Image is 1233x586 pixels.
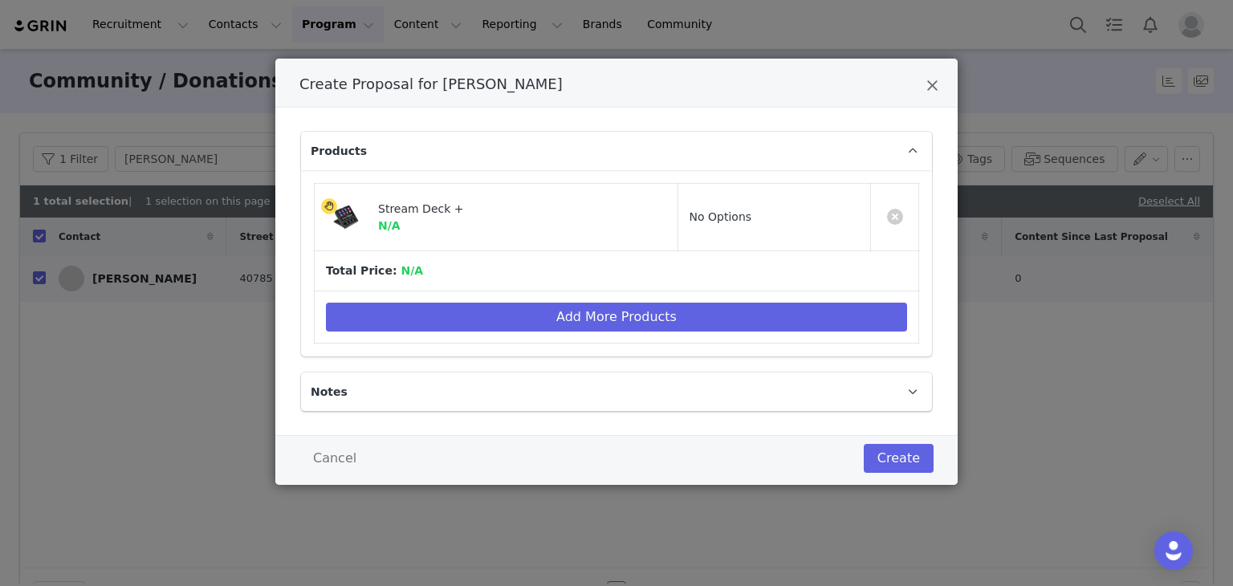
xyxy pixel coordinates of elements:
[326,203,366,232] img: 6a4bc0c7-f613-47c4-b9df-54eba0ba87d3.png
[864,444,934,473] button: Create
[926,78,938,97] button: Close
[690,209,752,226] div: No Options
[378,201,637,218] div: Stream Deck +
[326,303,907,332] button: Add More Products
[378,219,401,232] span: N/A
[299,444,370,473] button: Cancel
[275,59,958,485] div: Create Proposal for Isaac Padilla
[401,264,423,277] span: N/A
[326,264,397,277] b: Total Price:
[311,143,367,160] span: Products
[299,75,563,92] span: Create Proposal for [PERSON_NAME]
[1154,531,1193,570] div: Open Intercom Messenger
[311,384,348,401] span: Notes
